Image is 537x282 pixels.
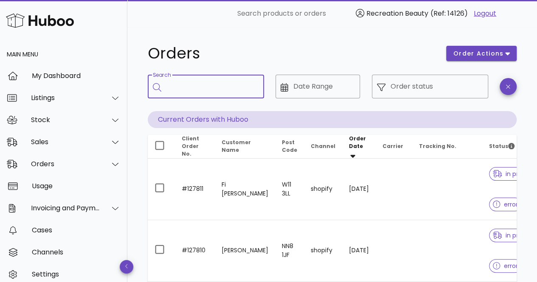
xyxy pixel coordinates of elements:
[31,204,100,212] div: Invoicing and Payments
[182,135,199,157] span: Client Order No.
[493,201,518,207] span: error
[342,159,376,220] td: [DATE]
[175,135,215,159] th: Client Order No.
[153,72,171,78] label: Search
[215,159,275,220] td: Fi [PERSON_NAME]
[32,72,121,80] div: My Dashboard
[474,8,496,19] a: Logout
[31,94,100,102] div: Listings
[215,220,275,282] td: [PERSON_NAME]
[304,135,342,159] th: Channel
[453,49,504,58] span: order actions
[419,142,456,150] span: Tracking No.
[275,220,304,282] td: NN8 1JF
[215,135,275,159] th: Customer Name
[304,159,342,220] td: shopify
[282,139,297,154] span: Post Code
[175,220,215,282] td: #127810
[493,263,518,269] span: error
[342,135,376,159] th: Order Date: Sorted descending. Activate to remove sorting.
[6,11,74,30] img: Huboo Logo
[412,135,482,159] th: Tracking No.
[148,46,436,61] h1: Orders
[304,220,342,282] td: shopify
[32,248,121,256] div: Channels
[342,220,376,282] td: [DATE]
[430,8,468,18] span: (Ref: 14126)
[222,139,251,154] span: Customer Name
[31,116,100,124] div: Stock
[446,46,517,61] button: order actions
[32,270,121,278] div: Settings
[32,182,121,190] div: Usage
[349,135,366,150] span: Order Date
[275,159,304,220] td: W11 3LL
[31,160,100,168] div: Orders
[311,142,335,150] span: Channel
[31,138,100,146] div: Sales
[376,135,412,159] th: Carrier
[148,111,517,128] p: Current Orders with Huboo
[275,135,304,159] th: Post Code
[382,142,403,150] span: Carrier
[366,8,428,18] span: Recreation Beauty
[175,159,215,220] td: #127811
[32,226,121,234] div: Cases
[489,142,515,150] span: Status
